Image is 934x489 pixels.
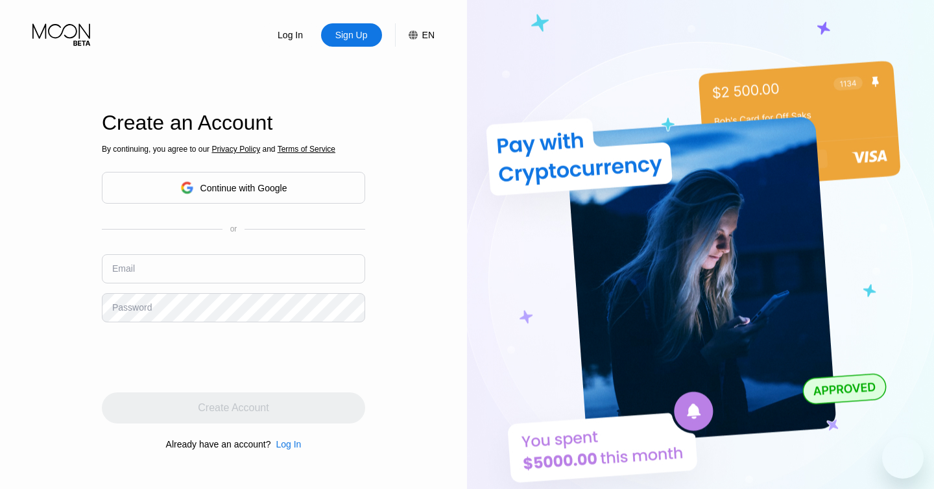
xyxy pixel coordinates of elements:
[260,145,278,154] span: and
[166,439,271,449] div: Already have an account?
[102,145,365,154] div: By continuing, you agree to our
[278,145,335,154] span: Terms of Service
[321,23,382,47] div: Sign Up
[882,437,924,479] iframe: Button to launch messaging window
[230,224,237,233] div: or
[422,30,435,40] div: EN
[334,29,369,42] div: Sign Up
[260,23,321,47] div: Log In
[112,263,135,274] div: Email
[211,145,260,154] span: Privacy Policy
[102,111,365,135] div: Create an Account
[276,439,301,449] div: Log In
[276,29,304,42] div: Log In
[112,302,152,313] div: Password
[102,172,365,204] div: Continue with Google
[200,183,287,193] div: Continue with Google
[102,332,299,383] iframe: reCAPTCHA
[270,439,301,449] div: Log In
[395,23,435,47] div: EN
